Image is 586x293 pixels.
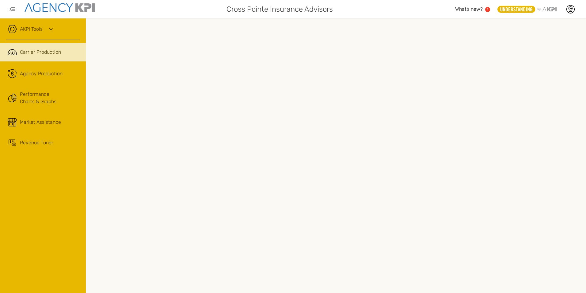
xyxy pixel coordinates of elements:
[226,4,333,15] span: Cross Pointe Insurance Advisors
[20,49,61,56] span: Carrier Production
[20,119,61,126] span: Market Assistance
[25,3,95,12] img: agencykpi-logo-550x69-2d9e3fa8.png
[455,6,483,12] span: What’s new?
[485,7,490,12] a: 1
[20,139,53,146] span: Revenue Tuner
[20,25,43,33] a: AKPI Tools
[487,8,489,11] text: 1
[20,70,63,77] span: Agency Production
